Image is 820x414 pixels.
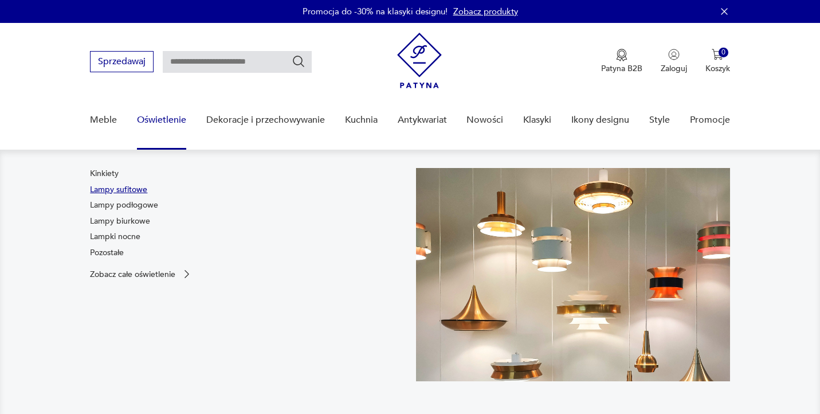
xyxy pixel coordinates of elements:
a: Ikona medaluPatyna B2B [601,49,642,74]
img: a9d990cd2508053be832d7f2d4ba3cb1.jpg [416,168,730,381]
img: Ikona koszyka [712,49,723,60]
a: Klasyki [523,98,551,142]
a: Kinkiety [90,168,119,179]
button: Patyna B2B [601,49,642,74]
a: Zobacz całe oświetlenie [90,268,193,280]
img: Patyna - sklep z meblami i dekoracjami vintage [397,33,442,88]
img: Ikonka użytkownika [668,49,680,60]
a: Dekoracje i przechowywanie [206,98,325,142]
a: Ikony designu [571,98,629,142]
a: Oświetlenie [137,98,186,142]
p: Patyna B2B [601,63,642,74]
button: Szukaj [292,54,305,68]
div: 0 [719,48,728,57]
p: Koszyk [705,63,730,74]
img: Ikona medalu [616,49,627,61]
a: Sprzedawaj [90,58,154,67]
a: Promocje [690,98,730,142]
a: Lampy biurkowe [90,216,150,227]
p: Zobacz całe oświetlenie [90,271,175,278]
p: Promocja do -30% na klasyki designu! [303,6,448,17]
a: Lampy podłogowe [90,200,158,211]
button: 0Koszyk [705,49,730,74]
a: Style [649,98,670,142]
p: Zaloguj [661,63,687,74]
a: Lampki nocne [90,231,140,243]
button: Zaloguj [661,49,687,74]
a: Pozostałe [90,247,124,259]
a: Zobacz produkty [453,6,518,17]
a: Kuchnia [345,98,378,142]
button: Sprzedawaj [90,51,154,72]
a: Antykwariat [398,98,447,142]
a: Nowości [466,98,503,142]
a: Meble [90,98,117,142]
a: Lampy sufitowe [90,184,147,196]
